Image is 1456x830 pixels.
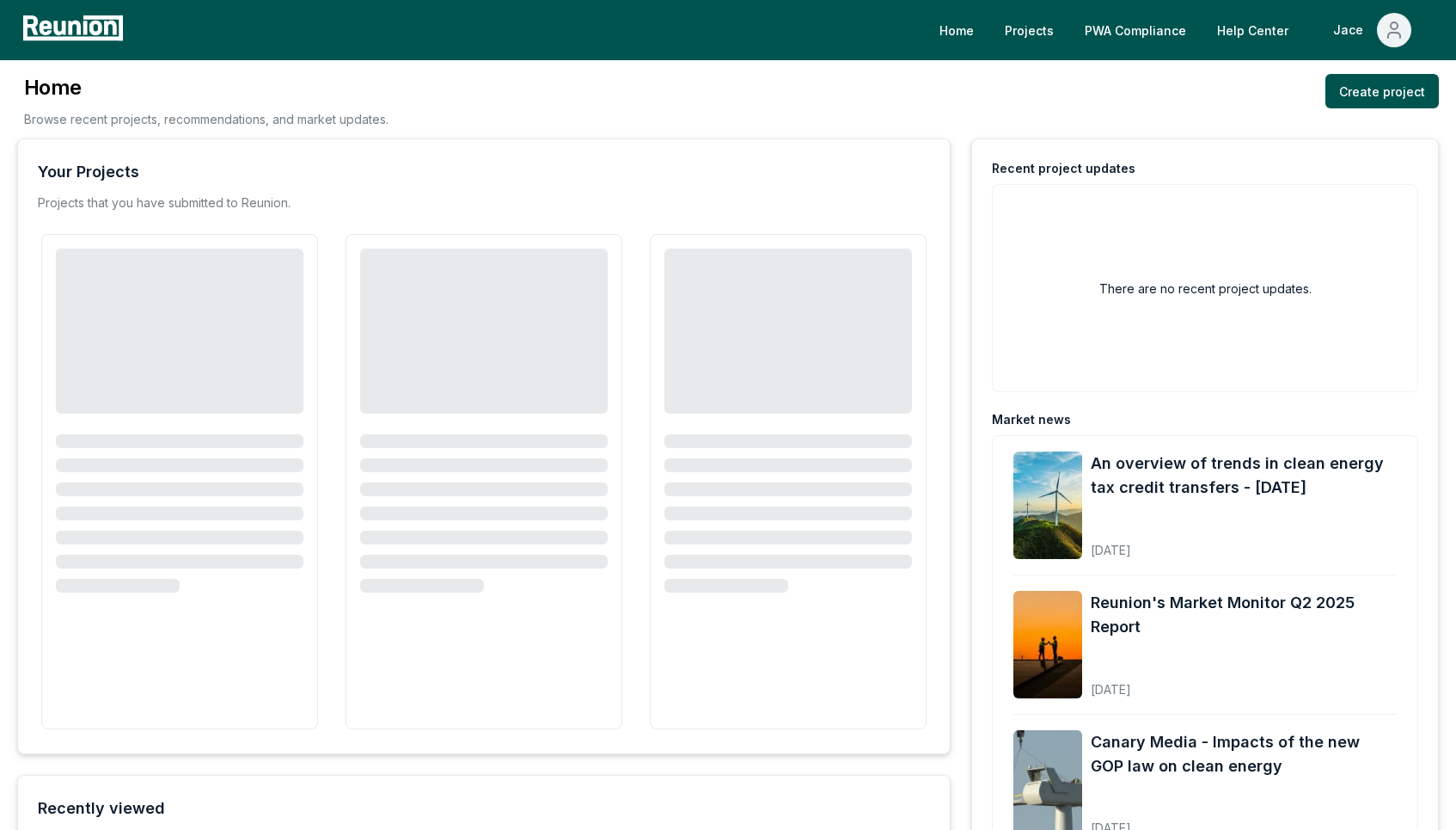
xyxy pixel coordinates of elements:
[1091,452,1397,500] a: An overview of trends in clean energy tax credit transfers - [DATE]
[1091,591,1397,639] a: Reunion's Market Monitor Q2 2025 Report
[1319,13,1425,47] button: Jace
[24,110,388,128] p: Browse recent projects, recommendations, and market updates.
[1325,74,1439,108] a: Create project
[1333,13,1370,47] div: Jace
[992,411,1071,428] div: Market news
[991,13,1068,47] a: Projects
[1091,529,1397,559] div: [DATE]
[1013,591,1082,698] img: Reunion's Market Monitor Q2 2025 Report
[992,160,1135,177] div: Recent project updates
[38,796,165,821] div: Recently viewed
[1071,13,1200,47] a: PWA Compliance
[1091,668,1397,698] div: [DATE]
[1013,452,1082,559] img: An overview of trends in clean energy tax credit transfers - August 2025
[1203,13,1302,47] a: Help Center
[38,194,291,212] p: Projects that you have submitted to Reunion.
[926,13,1439,47] nav: Main
[926,13,988,47] a: Home
[24,74,388,101] h3: Home
[38,160,139,184] div: Your Projects
[1099,280,1312,298] h2: There are no recent project updates.
[1091,730,1397,778] a: Canary Media - Impacts of the new GOP law on clean energy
